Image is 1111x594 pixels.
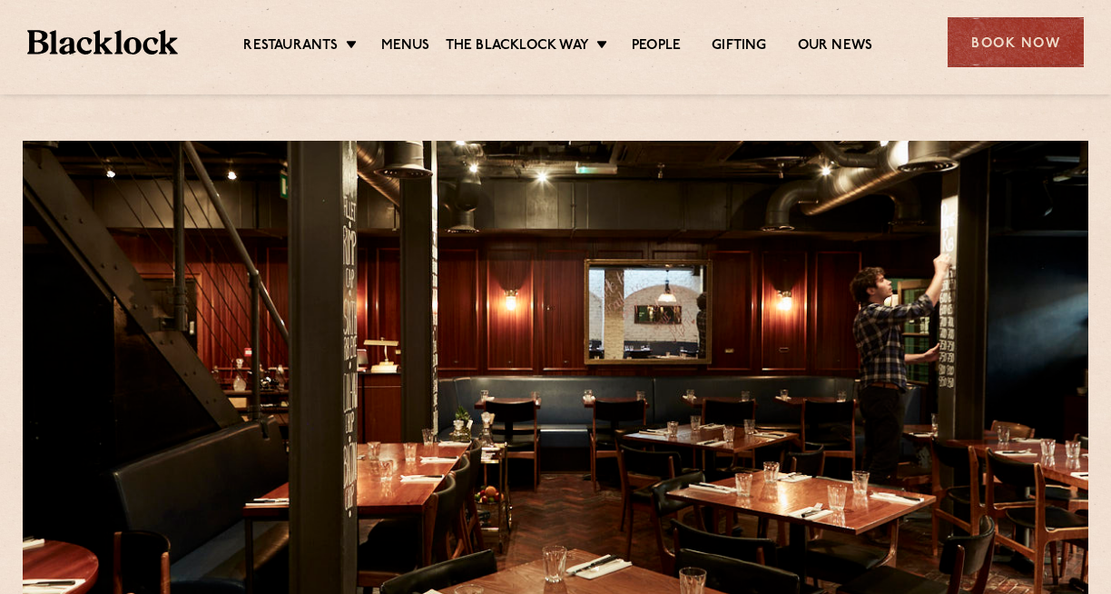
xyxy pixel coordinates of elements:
[381,37,430,57] a: Menus
[27,30,178,55] img: BL_Textured_Logo-footer-cropped.svg
[632,37,681,57] a: People
[243,37,338,57] a: Restaurants
[446,37,589,57] a: The Blacklock Way
[712,37,766,57] a: Gifting
[948,17,1084,67] div: Book Now
[798,37,873,57] a: Our News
